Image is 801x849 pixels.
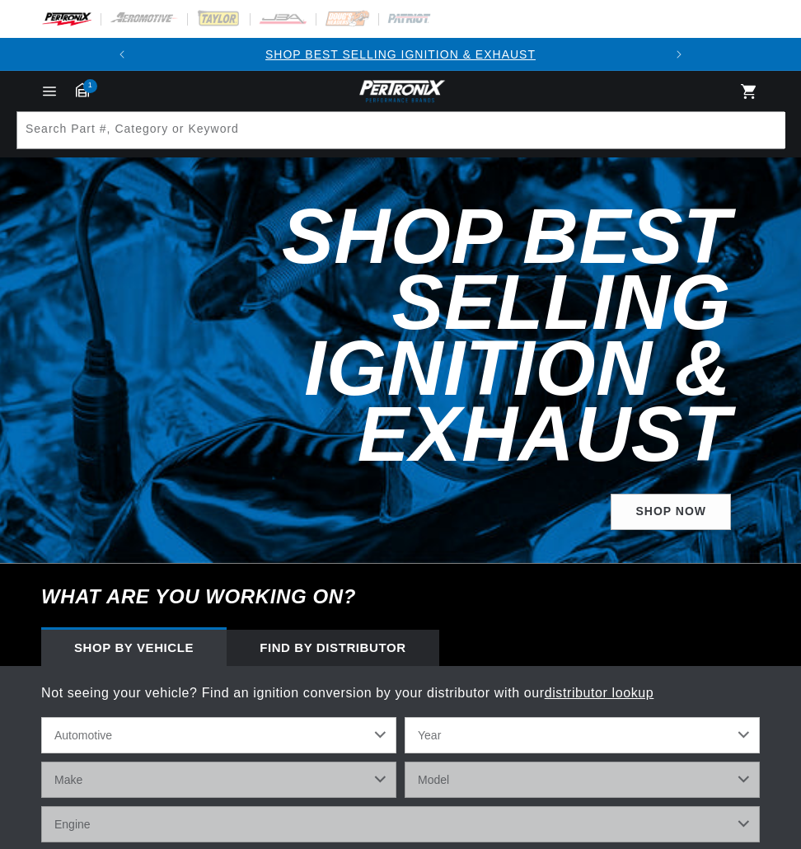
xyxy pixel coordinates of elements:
[405,717,760,753] select: Year
[41,806,760,842] select: Engine
[41,682,760,704] p: Not seeing your vehicle? Find an ignition conversion by your distributor with our
[76,82,89,97] a: 1
[545,686,654,700] a: distributor lookup
[41,630,227,666] div: Shop by vehicle
[17,112,785,148] input: Search Part #, Category or Keyword
[611,494,731,531] a: SHOP NOW
[31,82,68,101] summary: Menu
[105,38,138,71] button: Translation missing: en.sections.announcements.previous_announcement
[355,77,446,105] img: Pertronix
[41,762,396,798] select: Make
[405,762,760,798] select: Model
[747,112,784,148] button: Search Part #, Category or Keyword
[265,48,536,61] a: SHOP BEST SELLING IGNITION & EXHAUST
[227,630,439,666] div: Find by Distributor
[138,45,663,63] div: Announcement
[41,717,396,753] select: Ride Type
[663,38,696,71] button: Translation missing: en.sections.announcements.next_announcement
[41,204,731,467] h2: Shop Best Selling Ignition & Exhaust
[83,79,97,93] span: 1
[138,45,663,63] div: 1 of 2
